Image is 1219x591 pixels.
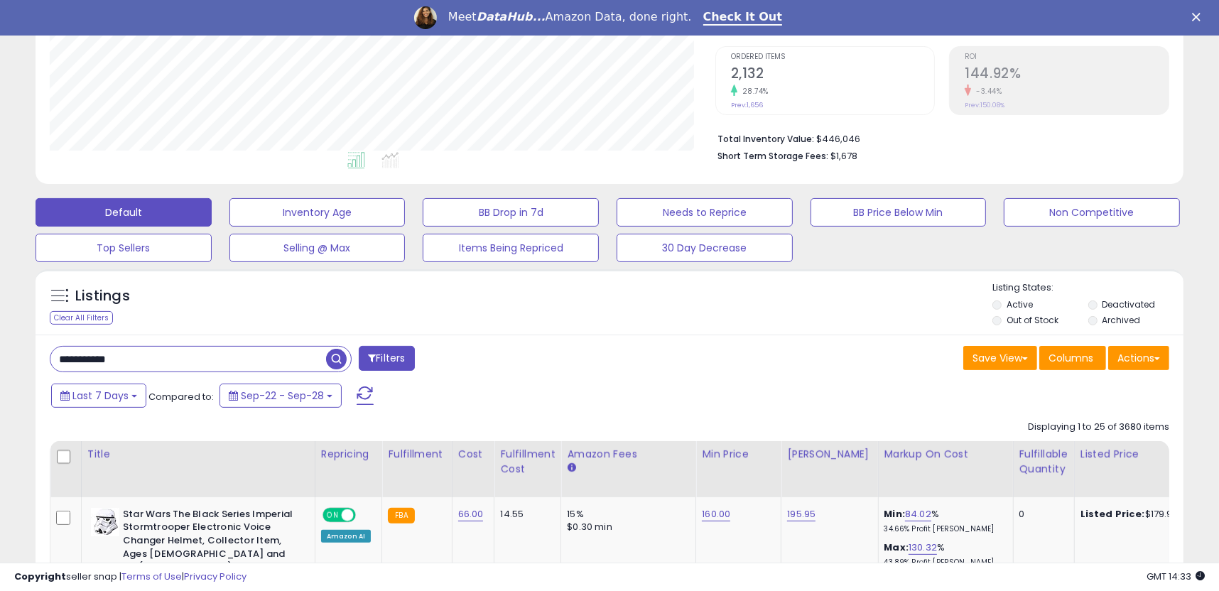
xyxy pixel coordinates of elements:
[884,541,1002,568] div: %
[884,507,906,521] b: Min:
[1080,507,1145,521] b: Listed Price:
[414,6,437,29] img: Profile image for Georgie
[731,101,763,109] small: Prev: 1,656
[1080,508,1198,521] div: $179.99
[50,311,113,325] div: Clear All Filters
[1147,570,1205,583] span: 2025-10-6 14:33 GMT
[717,129,1159,146] li: $446,046
[965,53,1169,61] span: ROI
[617,198,793,227] button: Needs to Reprice
[965,65,1169,85] h2: 144.92%
[1080,447,1203,462] div: Listed Price
[500,508,550,521] div: 14.55
[567,521,685,533] div: $0.30 min
[787,447,872,462] div: [PERSON_NAME]
[703,10,783,26] a: Check It Out
[36,234,212,262] button: Top Sellers
[830,149,857,163] span: $1,678
[731,65,935,85] h2: 2,132
[220,384,342,408] button: Sep-22 - Sep-28
[965,101,1004,109] small: Prev: 150.08%
[717,133,814,145] b: Total Inventory Value:
[1019,447,1068,477] div: Fulfillable Quantity
[229,198,406,227] button: Inventory Age
[971,86,1002,97] small: -3.44%
[500,447,555,477] div: Fulfillment Cost
[477,10,546,23] i: DataHub...
[1028,421,1169,434] div: Displaying 1 to 25 of 3680 items
[87,447,309,462] div: Title
[992,281,1183,295] p: Listing States:
[1192,13,1206,21] div: Close
[884,508,1002,534] div: %
[567,508,685,521] div: 15%
[787,507,816,521] a: 195.95
[148,390,214,403] span: Compared to:
[448,10,692,24] div: Meet Amazon Data, done right.
[1049,351,1093,365] span: Columns
[1007,298,1033,310] label: Active
[354,509,376,521] span: OFF
[359,346,414,371] button: Filters
[617,234,793,262] button: 30 Day Decrease
[884,524,1002,534] p: 34.66% Profit [PERSON_NAME]
[909,541,937,555] a: 130.32
[184,570,246,583] a: Privacy Policy
[963,346,1037,370] button: Save View
[321,447,376,462] div: Repricing
[1108,346,1169,370] button: Actions
[878,441,1013,497] th: The percentage added to the cost of goods (COGS) that forms the calculator for Min & Max prices.
[51,384,146,408] button: Last 7 Days
[1019,508,1063,521] div: 0
[241,389,324,403] span: Sep-22 - Sep-28
[1102,298,1155,310] label: Deactivated
[1039,346,1106,370] button: Columns
[567,462,575,475] small: Amazon Fees.
[458,507,484,521] a: 66.00
[324,509,342,521] span: ON
[884,541,909,554] b: Max:
[458,447,489,462] div: Cost
[702,507,730,521] a: 160.00
[905,507,931,521] a: 84.02
[36,198,212,227] button: Default
[737,86,769,97] small: 28.74%
[884,447,1007,462] div: Markup on Cost
[423,234,599,262] button: Items Being Repriced
[1007,314,1058,326] label: Out of Stock
[811,198,987,227] button: BB Price Below Min
[388,508,414,524] small: FBA
[1004,198,1180,227] button: Non Competitive
[1102,314,1140,326] label: Archived
[91,508,119,536] img: 41bsnfA5DEL._SL40_.jpg
[72,389,129,403] span: Last 7 Days
[717,150,828,162] b: Short Term Storage Fees:
[121,570,182,583] a: Terms of Use
[702,447,775,462] div: Min Price
[229,234,406,262] button: Selling @ Max
[14,570,66,583] strong: Copyright
[321,530,371,543] div: Amazon AI
[388,447,445,462] div: Fulfillment
[567,447,690,462] div: Amazon Fees
[123,508,296,578] b: Star Wars The Black Series Imperial Stormtrooper Electronic Voice Changer Helmet, Collector Item,...
[14,570,246,584] div: seller snap | |
[731,53,935,61] span: Ordered Items
[75,286,130,306] h5: Listings
[423,198,599,227] button: BB Drop in 7d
